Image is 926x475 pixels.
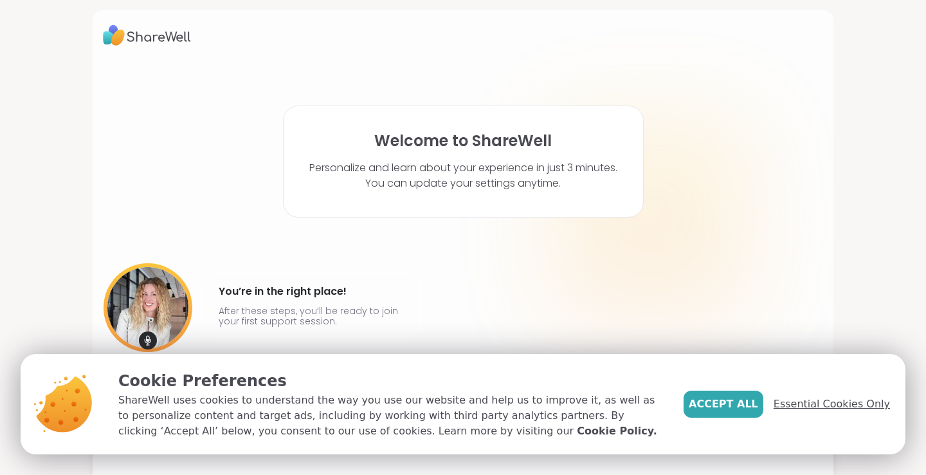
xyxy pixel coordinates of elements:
a: Cookie Policy. [577,424,657,439]
button: Accept All [684,391,763,418]
img: mic icon [139,331,157,349]
img: ShareWell Logo [103,21,191,50]
p: After these steps, you’ll be ready to join your first support session. [219,306,404,326]
p: Personalize and learn about your experience in just 3 minutes. You can update your settings anytime. [309,160,617,191]
span: Accept All [689,396,758,412]
p: ShareWell uses cookies to understand the way you use our website and help us to improve it, as we... [118,393,663,439]
span: Essential Cookies Only [774,396,890,412]
p: Cookie Preferences [118,369,663,393]
h1: Welcome to ShareWell [374,132,552,150]
img: User image [104,263,192,352]
h4: You’re in the right place! [219,281,404,302]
